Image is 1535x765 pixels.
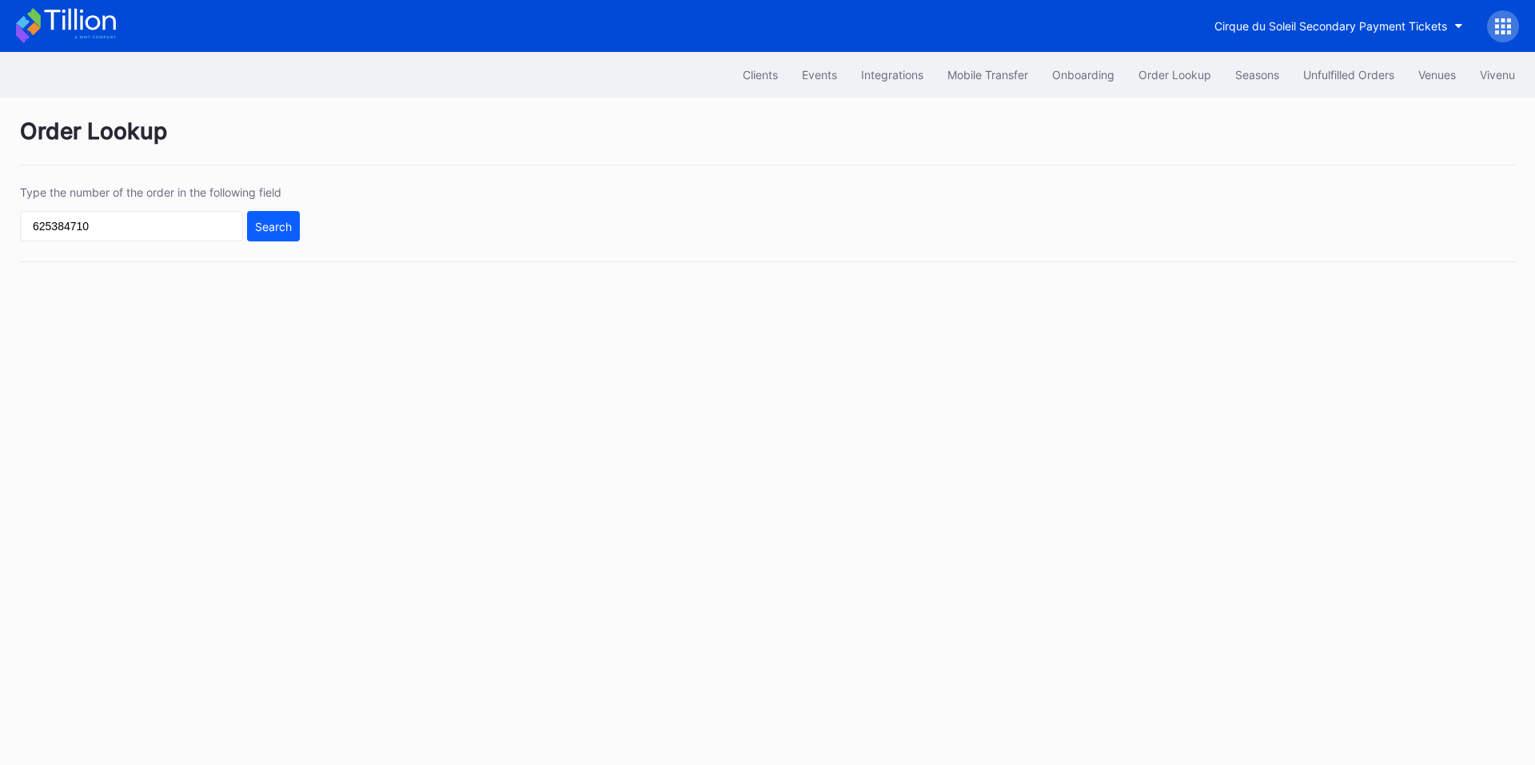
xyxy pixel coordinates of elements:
div: Seasons [1235,68,1279,82]
div: Order Lookup [20,118,1515,165]
div: Vivenu [1480,68,1515,82]
div: Events [802,68,837,82]
button: Events [790,60,849,90]
button: Mobile Transfer [935,60,1040,90]
button: Clients [731,60,790,90]
button: Unfulfilled Orders [1291,60,1406,90]
button: Integrations [849,60,935,90]
button: Seasons [1223,60,1291,90]
button: Order Lookup [1126,60,1223,90]
div: Search [255,220,292,233]
div: Mobile Transfer [947,68,1028,82]
div: Integrations [861,68,923,82]
button: Onboarding [1040,60,1126,90]
button: Vivenu [1468,60,1527,90]
div: Unfulfilled Orders [1303,68,1394,82]
button: Cirque du Soleil Secondary Payment Tickets [1202,11,1475,41]
div: Type the number of the order in the following field [20,185,300,199]
input: GT59662 [20,211,243,241]
div: Clients [743,68,778,82]
div: Order Lookup [1138,68,1211,82]
button: Search [247,211,300,241]
div: Venues [1418,68,1456,82]
div: Cirque du Soleil Secondary Payment Tickets [1214,19,1447,33]
button: Venues [1406,60,1468,90]
div: Onboarding [1052,68,1114,82]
